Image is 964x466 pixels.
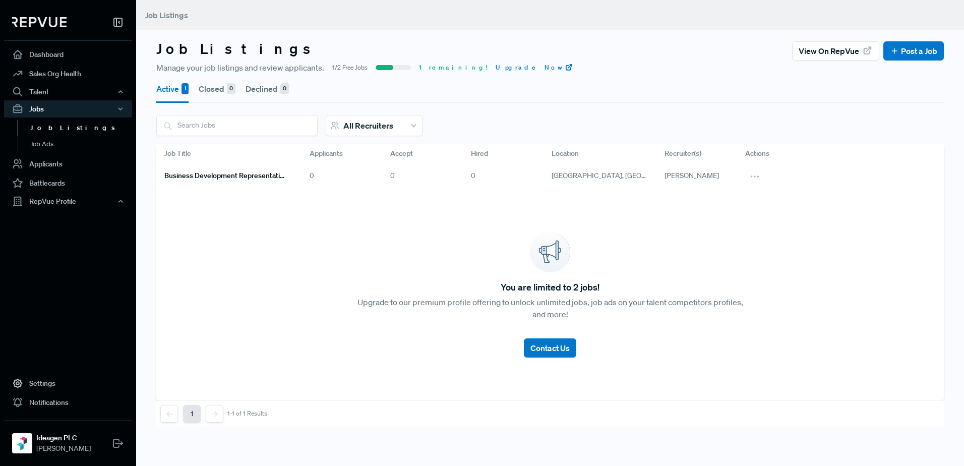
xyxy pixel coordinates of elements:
[18,136,146,152] a: Job Ads
[227,410,267,417] div: 1-1 of 1 Results
[665,148,701,159] span: Recruiter(s)
[890,45,937,57] a: Post a Job
[530,232,570,272] img: announcement
[665,171,719,180] span: [PERSON_NAME]
[156,62,324,74] span: Manage your job listings and review applicants.
[799,45,859,57] span: View on RepVue
[4,154,132,173] a: Applicants
[199,75,235,103] button: Closed 0
[419,63,488,72] span: 1 remaining!
[524,330,576,358] a: Contact Us
[12,17,67,27] img: RepVue
[883,41,944,61] button: Post a Job
[36,443,91,454] span: [PERSON_NAME]
[160,405,178,423] button: Previous
[552,148,579,159] span: Location
[18,120,146,136] a: Job Listings
[164,171,285,180] h6: Business Development Representative
[4,193,132,210] button: RepVue Profile
[156,40,320,57] h3: Job Listings
[4,45,132,64] a: Dashboard
[4,374,132,393] a: Settings
[164,148,191,159] span: Job Title
[302,163,382,189] div: 0
[792,41,879,61] button: View on RepVue
[246,75,289,103] button: Declined 0
[157,115,317,135] input: Search Jobs
[332,63,368,72] span: 1/2 Free Jobs
[524,338,576,358] button: Contact Us
[14,435,30,451] img: Ideagen PLC
[206,405,223,423] button: Next
[156,75,189,103] button: Active 1
[382,163,463,189] div: 0
[145,10,188,20] span: Job Listings
[182,83,189,94] div: 1
[501,280,599,294] span: You are limited to 2 jobs!
[183,405,201,423] button: 1
[4,64,132,83] a: Sales Org Health
[471,148,488,159] span: Hired
[4,420,132,458] a: Ideagen PLCIdeagen PLC[PERSON_NAME]
[227,83,235,94] div: 0
[4,173,132,193] a: Battlecards
[496,63,573,72] a: Upgrade Now
[160,405,267,423] nav: pagination
[4,100,132,118] button: Jobs
[530,343,570,353] span: Contact Us
[310,148,343,159] span: Applicants
[36,433,91,443] strong: Ideagen PLC
[463,163,544,189] div: 0
[343,121,393,131] span: All Recruiters
[552,170,648,181] span: [GEOGRAPHIC_DATA], [GEOGRAPHIC_DATA]
[280,83,289,94] div: 0
[745,148,769,159] span: Actions
[4,83,132,100] button: Talent
[353,296,747,320] p: Upgrade to our premium profile offering to unlock unlimited jobs, job ads on your talent competit...
[4,393,132,412] a: Notifications
[164,167,285,185] a: Business Development Representative
[390,148,413,159] span: Accept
